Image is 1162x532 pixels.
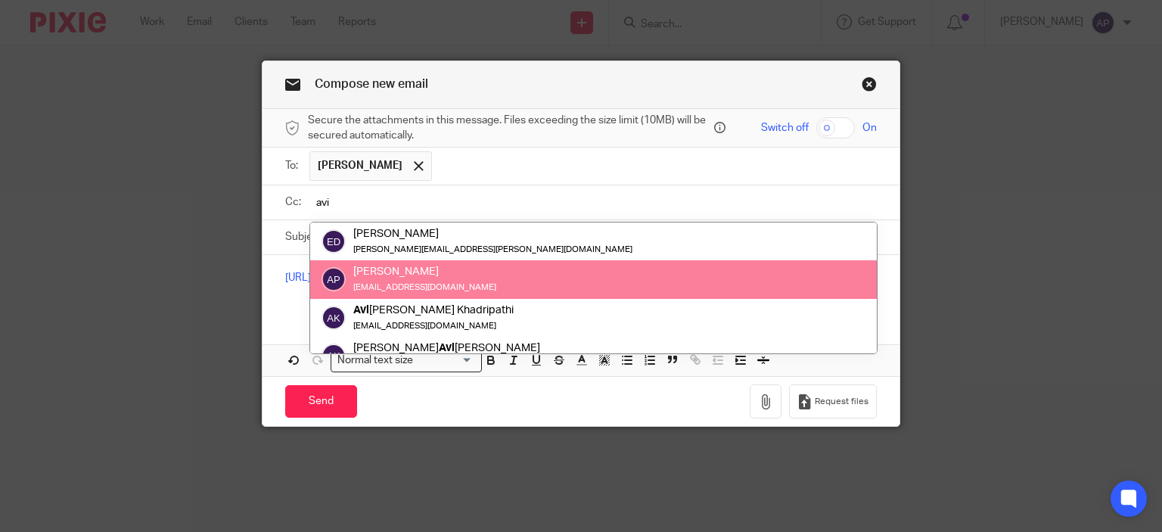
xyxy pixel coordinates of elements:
span: Normal text size [334,353,417,369]
small: [EMAIL_ADDRESS][DOMAIN_NAME] [353,322,496,330]
div: [PERSON_NAME] Khadripathi [353,303,514,318]
img: svg%3E [322,268,346,292]
span: Switch off [761,120,809,135]
a: Close this dialog window [862,76,877,97]
span: Request files [815,396,868,408]
label: Subject: [285,229,325,244]
label: Cc: [285,194,302,210]
span: Secure the attachments in this message. Files exceeding the size limit (10MB) will be secured aut... [308,113,710,144]
small: [EMAIL_ADDRESS][DOMAIN_NAME] [353,284,496,292]
div: [PERSON_NAME] [353,226,632,241]
img: svg%3E [322,306,346,330]
div: Search for option [331,349,482,372]
div: [PERSON_NAME] [353,265,496,280]
img: svg%3E [322,344,346,368]
small: [PERSON_NAME][EMAIL_ADDRESS][PERSON_NAME][DOMAIN_NAME] [353,245,632,254]
span: On [862,120,877,135]
span: [PERSON_NAME] [318,158,402,173]
input: Search for option [418,353,473,369]
em: Avi [439,342,455,353]
span: Compose new email [315,78,428,90]
a: [URL][DOMAIN_NAME] [285,272,393,283]
em: Avi [353,304,369,316]
input: Send [285,385,357,418]
img: svg%3E [322,229,346,254]
label: To: [285,158,302,173]
button: Request files [789,384,877,418]
div: [PERSON_NAME] [PERSON_NAME] [353,341,590,356]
